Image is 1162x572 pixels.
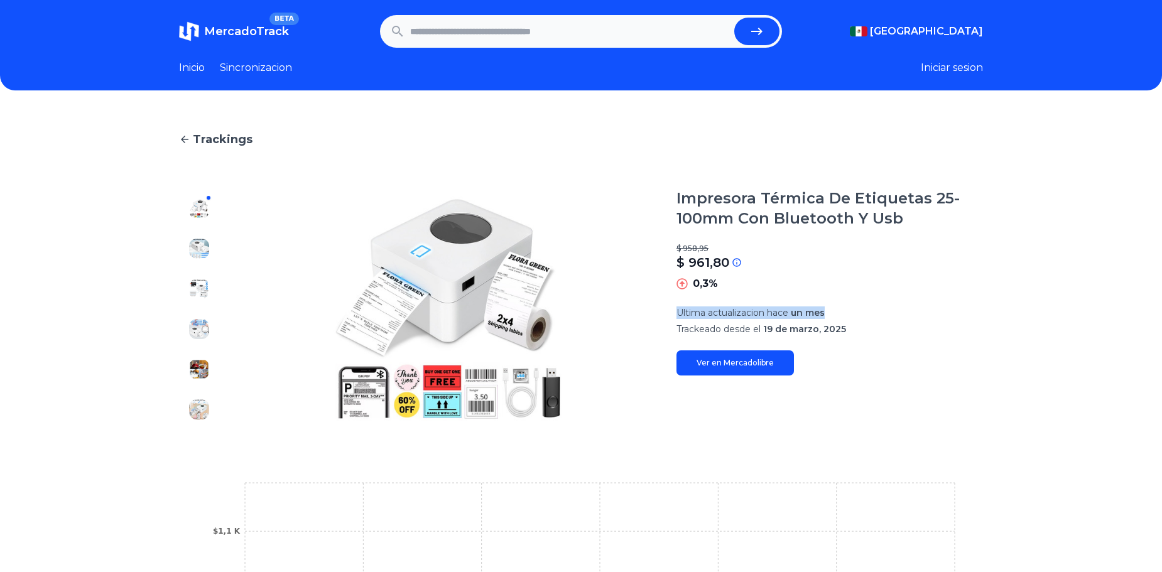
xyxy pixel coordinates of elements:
[791,307,825,318] span: un mes
[693,276,718,291] p: 0,3%
[850,24,983,39] button: [GEOGRAPHIC_DATA]
[189,239,209,259] img: Impresora Térmica De Etiquetas 25-100mm Con Bluetooth Y Usb
[220,60,292,75] a: Sincronizacion
[179,21,199,41] img: MercadoTrack
[189,399,209,419] img: Impresora Térmica De Etiquetas 25-100mm Con Bluetooth Y Usb
[179,21,289,41] a: MercadoTrackBETA
[921,60,983,75] button: Iniciar sesion
[676,244,983,254] p: $ 958,95
[213,527,241,536] tspan: $1,1 K
[676,323,761,335] span: Trackeado desde el
[189,279,209,299] img: Impresora Térmica De Etiquetas 25-100mm Con Bluetooth Y Usb
[870,24,983,39] span: [GEOGRAPHIC_DATA]
[676,307,788,318] span: Ultima actualizacion hace
[763,323,846,335] span: 19 de marzo, 2025
[189,198,209,219] img: Impresora Térmica De Etiquetas 25-100mm Con Bluetooth Y Usb
[850,26,867,36] img: Mexico
[193,131,252,148] span: Trackings
[189,359,209,379] img: Impresora Térmica De Etiquetas 25-100mm Con Bluetooth Y Usb
[244,188,651,429] img: Impresora Térmica De Etiquetas 25-100mm Con Bluetooth Y Usb
[676,254,729,271] p: $ 961,80
[676,188,983,229] h1: Impresora Térmica De Etiquetas 25-100mm Con Bluetooth Y Usb
[204,24,289,38] span: MercadoTrack
[676,350,794,375] a: Ver en Mercadolibre
[179,131,983,148] a: Trackings
[269,13,299,25] span: BETA
[189,319,209,339] img: Impresora Térmica De Etiquetas 25-100mm Con Bluetooth Y Usb
[179,60,205,75] a: Inicio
